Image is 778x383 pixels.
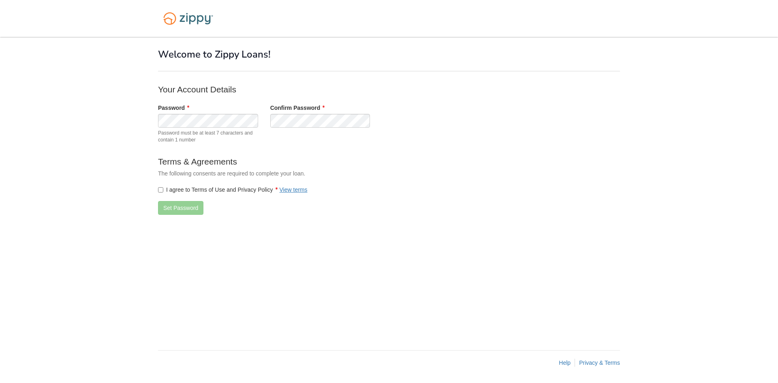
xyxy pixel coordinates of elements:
label: Password [158,104,189,112]
input: Verify Password [270,114,370,128]
button: Set Password [158,201,203,215]
label: I agree to Terms of Use and Privacy Policy [158,186,308,194]
p: Terms & Agreements [158,156,482,167]
a: Help [559,359,571,366]
img: Logo [158,8,218,29]
a: Privacy & Terms [579,359,620,366]
p: Your Account Details [158,83,482,95]
input: I agree to Terms of Use and Privacy PolicyView terms [158,187,163,193]
h1: Welcome to Zippy Loans! [158,49,620,60]
p: The following consents are required to complete your loan. [158,169,482,178]
a: View terms [280,186,308,193]
span: Password must be at least 7 characters and contain 1 number [158,130,258,143]
label: Confirm Password [270,104,325,112]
